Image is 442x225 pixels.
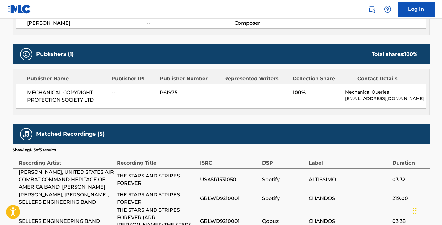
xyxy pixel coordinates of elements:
img: help [384,6,391,13]
span: THE STARS AND STRIPES FOREVER [117,172,197,187]
span: MECHANICAL COPYRIGHT PROTECTION SOCIETY LTD [27,89,107,104]
iframe: Chat Widget [411,195,442,225]
span: -- [111,89,155,96]
span: SELLERS ENGINNEERING BAND [19,218,114,225]
div: Total shares: [372,51,417,58]
img: MLC Logo [7,5,31,14]
div: Publisher Number [160,75,220,82]
div: ISRC [200,153,259,167]
a: Log In [398,2,435,17]
div: Represented Writers [224,75,288,82]
span: Composer [234,19,314,27]
div: Contact Details [357,75,417,82]
p: [EMAIL_ADDRESS][DOMAIN_NAME] [345,95,426,102]
div: DSP [262,153,306,167]
span: Qobuz [262,218,306,225]
div: Label [309,153,389,167]
span: P61975 [160,89,220,96]
div: Recording Title [117,153,197,167]
div: Publisher IPI [111,75,155,82]
span: -- [147,19,234,27]
div: Recording Artist [19,153,114,167]
span: 100 % [404,51,417,57]
img: Matched Recordings [23,131,30,138]
div: Publisher Name [27,75,107,82]
span: GBLWD9210001 [200,218,259,225]
span: CHANDOS [309,195,389,202]
span: 219:00 [392,195,427,202]
span: USA5R1531050 [200,176,259,183]
h5: Publishers (1) [36,51,74,58]
a: Public Search [366,3,378,15]
img: Publishers [23,51,30,58]
div: Collection Share [293,75,353,82]
span: Spotify [262,195,306,202]
span: ALTISSIMO [309,176,389,183]
span: 03:32 [392,176,427,183]
h5: Matched Recordings (5) [36,131,105,138]
div: Help [382,3,394,15]
p: Mechanical Queries [345,89,426,95]
span: Spotify [262,176,306,183]
span: [PERSON_NAME] [27,19,147,27]
span: GBLWD9210001 [200,195,259,202]
div: Duration [392,153,427,167]
span: [PERSON_NAME], [PERSON_NAME], SELLERS ENGINEERING BAND [19,191,114,206]
span: THE STARS AND STRIPES FOREVER [117,191,197,206]
span: 03:38 [392,218,427,225]
span: CHANDOS [309,218,389,225]
span: [PERSON_NAME], UNITED STATES AIR COMBAT COMMAND HERITAGE OF AMERICA BAND, [PERSON_NAME] [19,169,114,191]
img: search [368,6,375,13]
p: Showing 1 - 5 of 5 results [13,147,56,153]
div: Drag [413,202,417,220]
span: 100% [293,89,341,96]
